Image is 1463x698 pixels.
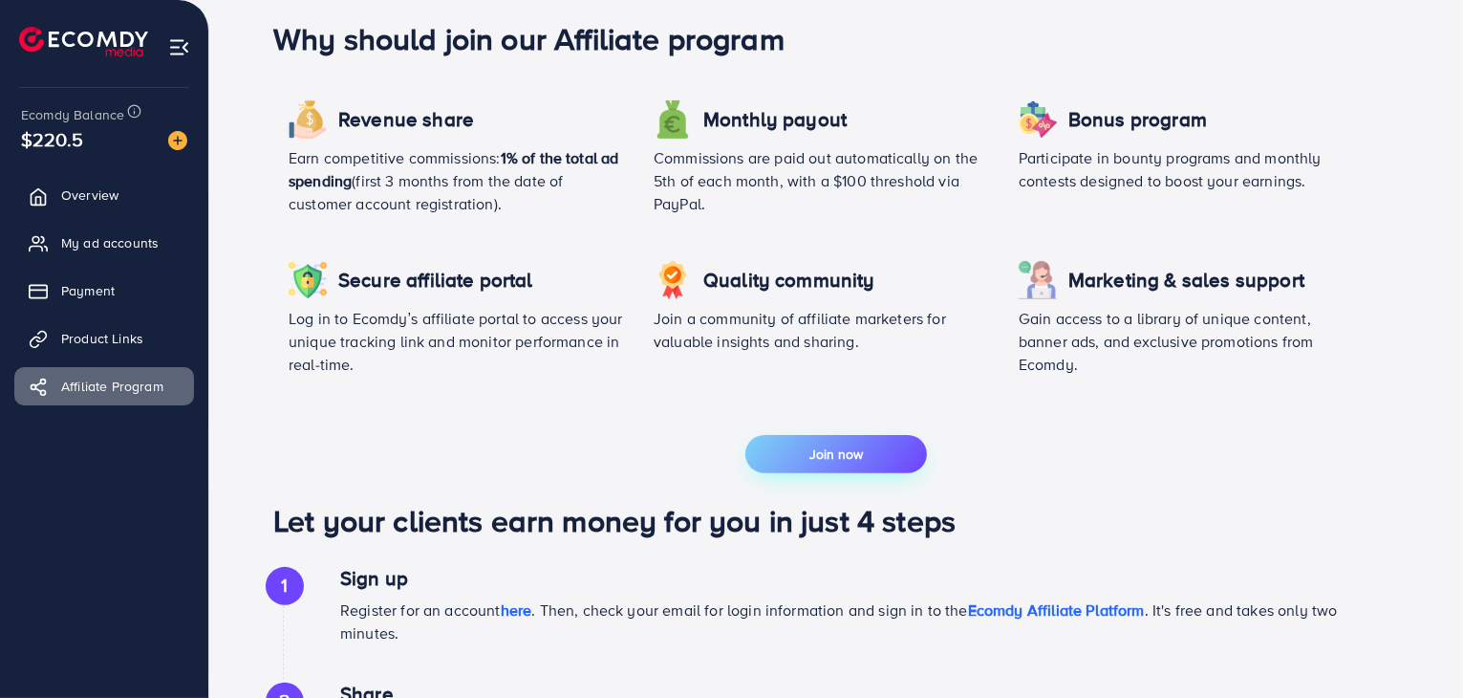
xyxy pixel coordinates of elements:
h4: Marketing & sales support [1068,269,1304,293]
span: Join now [809,445,863,464]
p: Log in to Ecomdy’s affiliate portal to access your unique tracking link and monitor performance i... [289,307,623,376]
img: icon revenue share [289,261,327,299]
h4: Secure affiliate portal [338,269,533,293]
span: My ad accounts [61,233,159,252]
a: Overview [14,176,194,214]
h4: Revenue share [338,108,474,132]
img: icon revenue share [1019,261,1057,299]
span: Product Links [61,329,143,348]
span: here [501,600,532,621]
p: Register for an account . Then, check your email for login information and sign in to the . It's ... [340,599,1370,644]
div: 1 [266,567,304,605]
h4: Sign up [340,567,1370,591]
p: Gain access to a library of unique content, banner ads, and exclusive promotions from Ecomdy. [1019,307,1353,376]
span: Payment [61,281,115,300]
img: image [168,131,187,150]
img: icon revenue share [289,100,327,139]
h4: Bonus program [1068,108,1207,132]
p: Earn competitive commissions: (first 3 months from the date of customer account registration). [289,146,623,215]
button: Join now [745,435,927,473]
span: Affiliate Program [61,377,163,396]
a: Affiliate Program [14,367,194,405]
span: Ecomdy Balance [21,105,124,124]
img: logo [19,27,148,56]
h1: Let your clients earn money for you in just 4 steps [273,502,1399,538]
img: icon revenue share [1019,100,1057,139]
img: icon revenue share [654,100,692,139]
a: Payment [14,272,194,310]
span: Ecomdy Affiliate Platform [968,600,1145,621]
h4: Monthly payout [703,108,847,132]
img: menu [168,36,190,58]
span: Overview [61,185,118,205]
img: icon revenue share [654,261,692,299]
span: $220.5 [21,125,83,153]
p: Participate in bounty programs and monthly contests designed to boost your earnings. [1019,146,1353,192]
h1: Why should join our Affiliate program [273,20,1399,56]
iframe: Chat [1382,612,1449,684]
span: 1% of the total ad spending [289,147,619,191]
h4: Quality community [703,269,875,293]
a: Product Links [14,319,194,358]
p: Commissions are paid out automatically on the 5th of each month, with a $100 threshold via PayPal. [654,146,988,215]
a: My ad accounts [14,224,194,262]
p: Join a community of affiliate marketers for valuable insights and sharing. [654,307,988,353]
